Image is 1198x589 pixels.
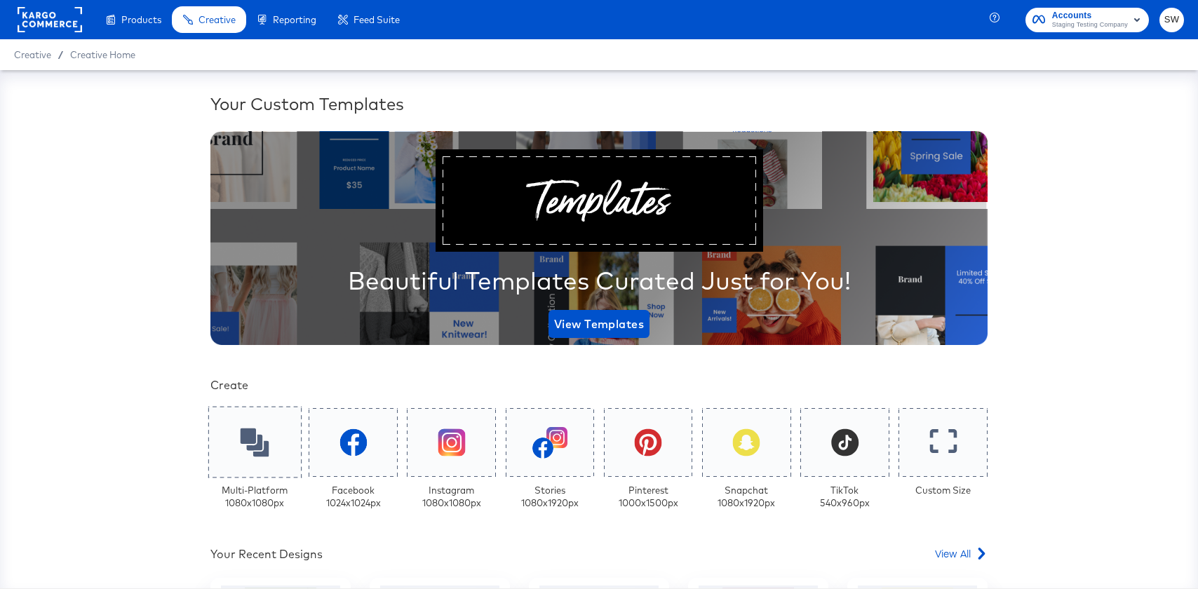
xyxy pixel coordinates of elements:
span: / [51,49,70,60]
div: Snapchat 1080 x 1920 px [718,484,775,510]
span: Reporting [273,14,316,25]
button: AccountsStaging Testing Company [1025,8,1149,32]
span: Creative [14,49,51,60]
button: SW [1159,8,1184,32]
span: Staging Testing Company [1052,20,1128,31]
span: Accounts [1052,8,1128,23]
span: Feed Suite [354,14,400,25]
span: Products [121,14,161,25]
div: Stories 1080 x 1920 px [521,484,579,510]
div: Your Custom Templates [210,92,988,116]
div: Pinterest 1000 x 1500 px [619,484,678,510]
a: Creative Home [70,49,135,60]
div: Create [210,377,988,393]
div: Multi-Platform 1080 x 1080 px [222,484,288,510]
div: Your Recent Designs [210,546,323,562]
button: View Templates [548,310,650,338]
div: Facebook 1024 x 1024 px [326,484,381,510]
a: View All [935,546,988,567]
span: View All [935,546,971,560]
div: Beautiful Templates Curated Just for You! [348,263,851,298]
div: Custom Size [915,484,971,497]
div: TikTok 540 x 960 px [820,484,870,510]
span: Creative [198,14,236,25]
div: Instagram 1080 x 1080 px [422,484,481,510]
span: SW [1165,12,1178,28]
span: View Templates [554,314,644,334]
